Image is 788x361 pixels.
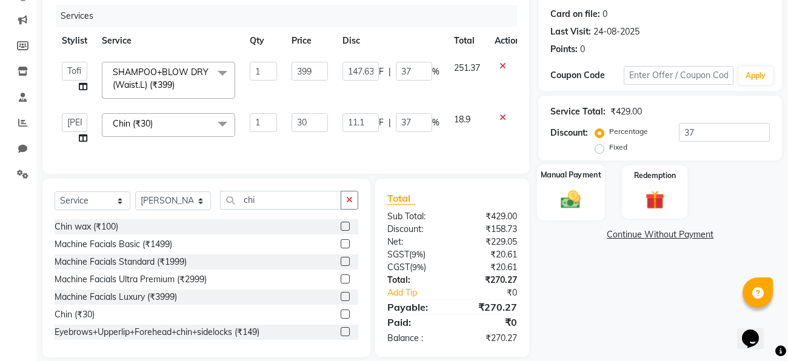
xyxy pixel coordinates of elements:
[378,261,452,274] div: ( )
[113,118,153,129] span: Chin (₹30)
[55,238,172,251] div: Machine Facials Basic (₹1499)
[55,256,187,268] div: Machine Facials Standard (₹1999)
[603,8,607,21] div: 0
[379,116,384,129] span: F
[412,250,423,259] span: 9%
[284,27,335,55] th: Price
[95,27,242,55] th: Service
[580,43,585,56] div: 0
[555,188,587,211] img: _cash.svg
[738,67,773,85] button: Apply
[541,228,780,241] a: Continue Without Payment
[454,114,470,125] span: 18.9
[55,291,177,303] div: Machine Facials Luxury (₹3999)
[387,249,409,260] span: SGST
[389,116,391,129] span: |
[389,65,391,78] span: |
[454,62,480,73] span: 251.37
[550,43,578,56] div: Points:
[175,79,180,90] a: x
[387,262,410,273] span: CGST
[624,66,733,85] input: Enter Offer / Coupon Code
[432,65,439,78] span: %
[550,25,591,38] div: Last Visit:
[541,169,601,180] label: Manual Payment
[242,27,284,55] th: Qty
[634,170,676,181] label: Redemption
[378,315,452,330] div: Paid:
[387,192,415,205] span: Total
[550,69,624,82] div: Coupon Code
[379,65,384,78] span: F
[487,27,527,55] th: Action
[452,315,526,330] div: ₹0
[452,300,526,314] div: ₹270.27
[550,8,600,21] div: Card on file:
[378,236,452,248] div: Net:
[378,274,452,286] div: Total:
[378,300,452,314] div: Payable:
[550,105,606,118] div: Service Total:
[378,286,465,299] a: Add Tip
[378,223,452,236] div: Discount:
[452,223,526,236] div: ₹158.73
[464,286,526,299] div: ₹0
[378,248,452,261] div: ( )
[610,105,642,118] div: ₹429.00
[55,326,259,339] div: Eyebrows+Upperlip+Forehead+chin+sidelocks (₹149)
[55,273,207,286] div: Machine Facials Ultra Premium (₹2999)
[452,236,526,248] div: ₹229.05
[153,118,158,129] a: x
[55,308,95,321] div: Chin (₹30)
[452,261,526,274] div: ₹20.61
[432,116,439,129] span: %
[378,332,452,345] div: Balance :
[378,210,452,223] div: Sub Total:
[56,5,526,27] div: Services
[412,262,424,272] span: 9%
[452,210,526,223] div: ₹429.00
[639,188,670,212] img: _gift.svg
[447,27,487,55] th: Total
[55,27,95,55] th: Stylist
[452,274,526,286] div: ₹270.27
[737,313,776,349] iframe: chat widget
[113,67,209,90] span: SHAMPOO+BLOW DRY (Waist.L) (₹399)
[220,191,341,210] input: Search or Scan
[609,142,627,153] label: Fixed
[335,27,447,55] th: Disc
[452,248,526,261] div: ₹20.61
[593,25,639,38] div: 24-08-2025
[550,127,588,139] div: Discount:
[55,220,118,233] div: Chin wax (₹100)
[609,126,648,137] label: Percentage
[452,332,526,345] div: ₹270.27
